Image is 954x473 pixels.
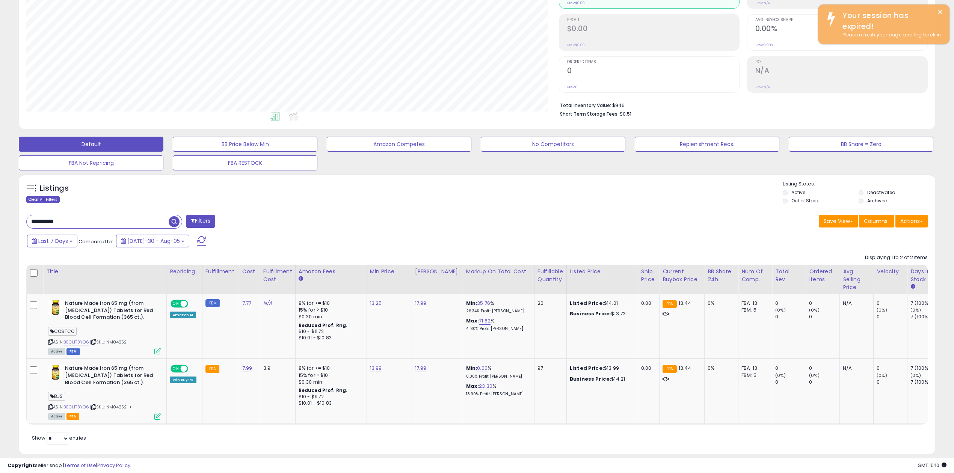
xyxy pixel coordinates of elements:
div: 0.00 [641,365,654,372]
span: All listings currently available for purchase on Amazon [48,413,65,420]
span: FBM [66,348,80,355]
a: 71.82 [479,317,491,325]
span: OFF [187,301,199,307]
div: Listed Price [570,268,635,276]
span: 13.44 [679,365,691,372]
div: Displaying 1 to 2 of 2 items [865,254,928,261]
a: N/A [263,300,272,307]
div: Please refresh your page and log back in [837,32,944,39]
div: N/A [843,365,868,372]
span: COSTCO [48,327,77,336]
div: 0 [809,300,839,307]
div: % [466,365,528,379]
small: FBA [663,365,676,373]
div: N/A [843,300,868,307]
div: Your session has expired! [837,10,944,32]
h2: N/A [755,66,927,77]
th: The percentage added to the cost of goods (COGS) that forms the calculator for Min & Max prices. [463,265,534,294]
button: Default [19,137,163,152]
small: Prev: $0.00 [567,43,585,47]
a: 13.99 [370,365,382,372]
button: BB Share = Zero [789,137,933,152]
div: 0 [775,313,806,320]
div: $14.21 [570,376,632,383]
b: Nature Made Iron 65 mg (from [MEDICAL_DATA]) Tablets for Red Blood Cell Formation (365 ct.). [65,300,156,323]
button: BB Price Below Min [173,137,317,152]
small: (0%) [775,372,786,378]
span: Compared to: [78,238,113,245]
img: 41HJFNPgXAL._SL40_.jpg [48,300,63,315]
a: B0CLP13YQ6 [63,404,89,410]
div: Amazon AI [170,312,196,318]
b: Max: [466,383,479,390]
div: 0 [877,313,907,320]
div: Days In Stock [910,268,938,283]
b: Business Price: [570,375,611,383]
span: 2025-08-15 15:10 GMT [918,462,946,469]
b: Listed Price: [570,365,604,372]
label: Active [791,189,805,196]
div: 0.00 [641,300,654,307]
small: (0%) [809,307,820,313]
b: Reduced Prof. Rng. [299,322,348,328]
h2: 0 [567,66,739,77]
div: Fulfillment [205,268,236,276]
div: 0 [809,379,839,386]
a: Terms of Use [64,462,96,469]
small: Amazon Fees. [299,276,303,282]
div: Markup on Total Cost [466,268,531,276]
button: FBA Not Repricing [19,155,163,170]
a: 23.30 [479,383,492,390]
div: % [466,300,528,314]
div: $10 - $11.72 [299,328,361,335]
span: ROI [755,60,927,64]
div: Repricing [170,268,199,276]
span: [DATE]-30 - Aug-05 [127,237,180,245]
div: Fulfillment Cost [263,268,292,283]
div: Cost [242,268,257,276]
span: 13.44 [679,300,691,307]
button: Last 7 Days [27,235,77,247]
b: Reduced Prof. Rng. [299,387,348,393]
p: 26.34% Profit [PERSON_NAME] [466,309,528,314]
h5: Listings [40,183,69,194]
div: 0 [877,300,907,307]
p: Listing States: [783,181,935,188]
div: Win BuyBox [170,377,196,383]
button: Filters [186,215,215,228]
div: Num of Comp. [741,268,769,283]
div: FBA: 13 [741,365,766,372]
label: Deactivated [867,189,895,196]
div: Total Rev. [775,268,803,283]
small: (0%) [877,307,887,313]
span: Show: entries [32,434,86,441]
b: Total Inventory Value: [560,102,611,108]
div: [PERSON_NAME] [415,268,460,276]
button: Replenishment Recs. [635,137,779,152]
span: Avg. Buybox Share [755,18,927,22]
div: Amazon Fees [299,268,364,276]
div: BB Share 24h. [708,268,735,283]
div: seller snap | | [8,462,130,469]
div: FBA: 13 [741,300,766,307]
div: Current Buybox Price [663,268,701,283]
div: ASIN: [48,365,161,419]
span: All listings currently available for purchase on Amazon [48,348,65,355]
div: 3.9 [263,365,290,372]
div: 8% for <= $10 [299,365,361,372]
small: (0%) [910,307,921,313]
small: (0%) [809,372,820,378]
b: Nature Made Iron 65 mg (from [MEDICAL_DATA]) Tablets for Red Blood Cell Formation (365 ct.). [65,365,156,388]
div: $13.99 [570,365,632,372]
div: 7 (100%) [910,379,941,386]
p: 0.00% Profit [PERSON_NAME] [466,374,528,379]
button: Save View [819,215,858,227]
a: 7.99 [242,365,252,372]
div: 0% [708,300,732,307]
div: 15% for > $10 [299,372,361,379]
div: 0 [775,300,806,307]
div: $10 - $11.72 [299,394,361,400]
div: Min Price [370,268,409,276]
button: Amazon Competes [327,137,471,152]
div: $0.30 min [299,313,361,320]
